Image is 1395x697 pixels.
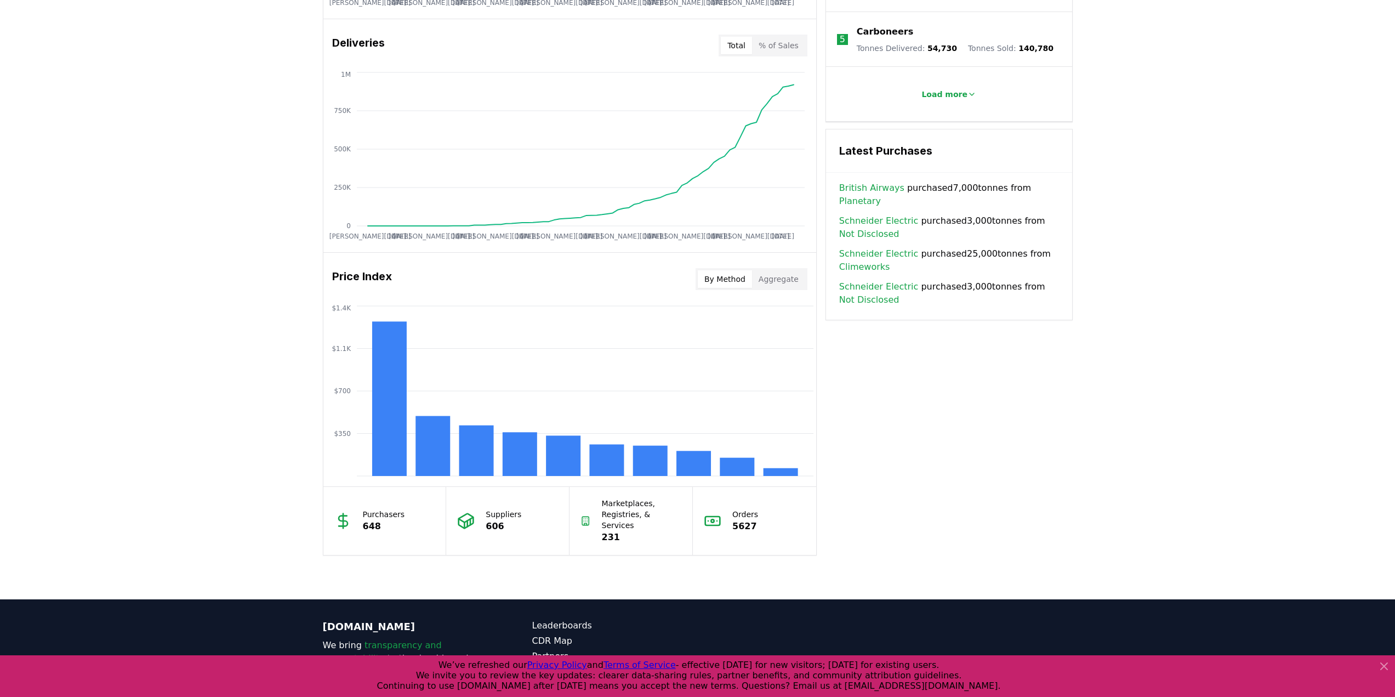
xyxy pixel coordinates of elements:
p: Orders [732,509,758,520]
button: Total [721,37,752,54]
a: Leaderboards [532,619,698,632]
a: Not Disclosed [839,293,899,307]
tspan: $700 [334,387,351,395]
tspan: $350 [334,430,351,438]
h3: Latest Purchases [839,143,1059,159]
p: Tonnes Sold : [968,43,1054,54]
tspan: [PERSON_NAME][DATE] [393,233,470,240]
tspan: [PERSON_NAME][DATE] [457,233,533,240]
tspan: [DATE] [708,233,730,240]
a: Planetary [839,195,881,208]
tspan: [DATE] [388,233,411,240]
tspan: 0 [346,222,351,230]
span: transparency and accountability [323,640,442,664]
tspan: [DATE] [772,233,794,240]
tspan: [DATE] [452,233,475,240]
p: 5 [840,33,845,46]
tspan: [DATE] [644,233,667,240]
p: 648 [363,520,405,533]
a: Not Disclosed [839,228,899,241]
button: % of Sales [752,37,805,54]
tspan: [DATE] [516,233,539,240]
tspan: [DATE] [580,233,602,240]
a: CDR Map [532,634,698,648]
span: 54,730 [927,44,957,53]
p: We bring to the durable carbon removal market [323,639,488,678]
p: 231 [602,531,682,544]
button: Aggregate [752,270,805,288]
span: purchased 3,000 tonnes from [839,214,1059,241]
p: [DOMAIN_NAME] [323,619,488,634]
tspan: $1.1K [332,345,351,353]
h3: Deliveries [332,35,385,56]
p: 606 [486,520,521,533]
span: purchased 7,000 tonnes from [839,182,1059,208]
p: Load more [921,89,967,100]
tspan: [PERSON_NAME][DATE] [521,233,597,240]
p: Purchasers [363,509,405,520]
tspan: [PERSON_NAME][DATE] [585,233,662,240]
tspan: 250K [334,184,351,191]
a: Climeworks [839,260,890,274]
h3: Price Index [332,268,392,290]
button: By Method [698,270,752,288]
a: Schneider Electric [839,247,918,260]
a: Carboneers [857,25,913,38]
tspan: [PERSON_NAME][DATE] [329,233,406,240]
tspan: 500K [334,145,351,153]
a: Schneider Electric [839,280,918,293]
tspan: 750K [334,107,351,115]
a: Partners [532,650,698,663]
span: purchased 3,000 tonnes from [839,280,1059,307]
p: 5627 [732,520,758,533]
span: purchased 25,000 tonnes from [839,247,1059,274]
tspan: $1.4K [332,304,351,312]
span: 140,780 [1018,44,1054,53]
p: Suppliers [486,509,521,520]
tspan: [PERSON_NAME][DATE] [713,233,789,240]
p: Tonnes Delivered : [857,43,957,54]
button: Load more [913,83,985,105]
a: Schneider Electric [839,214,918,228]
tspan: [PERSON_NAME][DATE] [648,233,725,240]
p: Marketplaces, Registries, & Services [602,498,682,531]
a: British Airways [839,182,904,195]
tspan: 1M [341,71,351,78]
